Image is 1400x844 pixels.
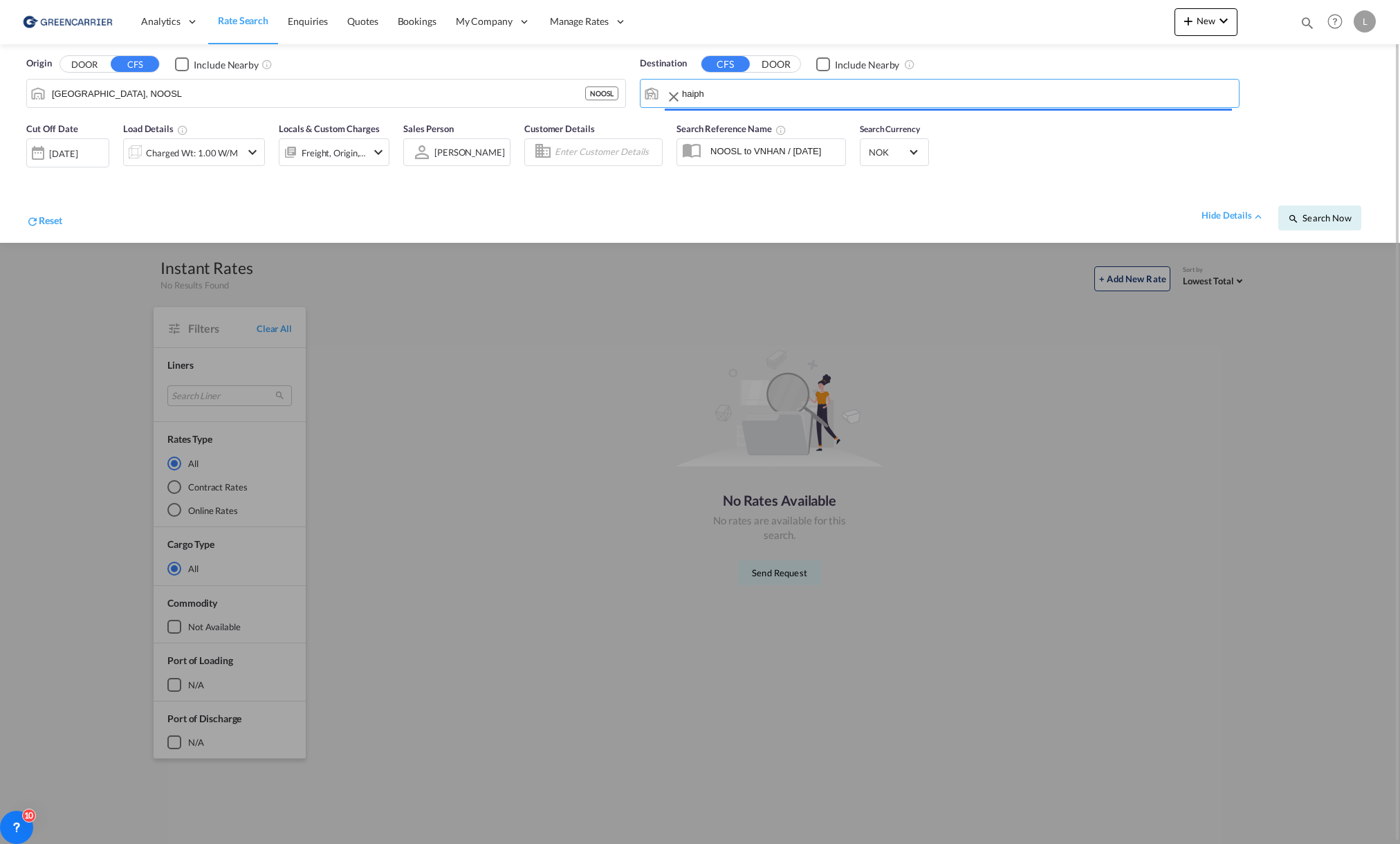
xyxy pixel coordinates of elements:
input: Search Reference Name [703,140,845,161]
md-icon: icon-chevron-down [244,144,261,160]
md-select: Select Currency: kr NOKNorway Krone [867,142,921,162]
md-icon: Unchecked: Ignores neighbouring ports when fetching rates.Checked : Includes neighbouring ports w... [261,59,273,70]
span: Customer Details [524,123,594,134]
md-select: Sales Person: Lars Koren [433,142,506,162]
div: NOOSL [585,86,618,100]
md-icon: Unchecked: Ignores neighbouring ports when fetching rates.Checked : Includes neighbouring ports w... [904,59,915,70]
span: Reset [39,214,62,226]
md-icon: icon-chevron-up [1252,210,1264,223]
input: Search by Port [52,83,585,104]
md-input-container: Oslo, NOOSL [27,80,625,107]
md-icon: Your search will be saved by the below given name [775,125,786,136]
button: icon-magnifySearch Now [1278,205,1361,230]
md-input-container: Haiphong, VNHPH [641,80,1239,107]
span: My Company [456,15,513,28]
div: Freight Origin Destination [302,143,367,163]
div: Charged Wt: 1.00 W/Micon-chevron-down [123,138,265,166]
md-checkbox: Checkbox No Ink [175,57,259,71]
img: e39c37208afe11efa9cb1d7a6ea7d6f5.png [21,6,114,37]
span: Sales Person [403,123,454,134]
div: Include Nearby [835,58,900,72]
button: CFS [111,56,159,72]
div: L [1354,10,1376,33]
div: Include Nearby [194,58,259,72]
md-icon: icon-refresh [26,215,39,228]
input: Search by Port [682,83,1232,104]
span: Locals & Custom Charges [279,123,380,134]
div: Help [1323,10,1354,35]
div: icon-magnify [1300,15,1315,36]
span: New [1180,15,1232,26]
md-datepicker: Select [26,165,37,184]
span: Search Currency [860,124,920,134]
span: Manage Rates [550,15,609,28]
button: DOOR [60,57,109,73]
div: [DATE] [26,138,109,167]
span: Help [1323,10,1347,33]
md-checkbox: Checkbox No Ink [816,57,900,71]
span: NOK [869,146,908,158]
div: [DATE] [49,147,77,160]
span: Analytics [141,15,181,28]
button: CFS [701,56,750,72]
md-icon: icon-chevron-down [1215,12,1232,29]
input: Enter Customer Details [555,142,658,163]
span: Bookings [398,15,436,27]
md-icon: Chargeable Weight [177,125,188,136]
span: Quotes [347,15,378,27]
md-icon: icon-chevron-down [370,144,387,160]
span: Search Reference Name [676,123,786,134]
button: icon-plus 400-fgNewicon-chevron-down [1175,8,1237,36]
md-icon: icon-magnify [1288,213,1299,224]
div: Charged Wt: 1.00 W/M [146,143,238,163]
span: Rate Search [218,15,268,26]
md-icon: icon-magnify [1300,15,1315,30]
span: Cut Off Date [26,123,78,134]
button: DOOR [752,57,800,73]
span: Origin [26,57,51,71]
div: hide detailsicon-chevron-up [1201,209,1264,223]
md-icon: icon-plus 400-fg [1180,12,1197,29]
div: [PERSON_NAME] [434,147,505,158]
span: Enquiries [288,15,328,27]
div: Freight Origin Destinationicon-chevron-down [279,138,389,166]
button: Clear Input [665,83,682,111]
span: icon-magnifySearch Now [1288,212,1351,223]
span: Load Details [123,123,188,134]
span: Destination [640,57,687,71]
div: icon-refreshReset [26,214,62,230]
